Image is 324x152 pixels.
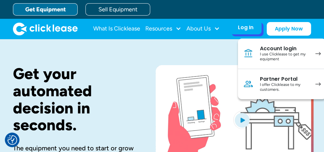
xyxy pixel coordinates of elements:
[238,24,253,31] div: Log In
[7,135,17,145] button: Consent Preferences
[260,82,309,92] div: I offer Clicklease to my customers.
[243,79,253,89] img: Person icon
[85,3,150,16] a: Sell Equipment
[243,48,253,59] img: Bank icon
[315,52,321,55] img: arrow
[7,135,17,145] img: Revisit consent button
[315,82,321,86] img: arrow
[186,22,220,35] div: About Us
[13,65,135,134] h1: Get your automated decision in seconds.
[145,22,181,35] div: Resources
[13,3,78,16] a: Get Equipment
[13,22,78,35] a: home
[260,76,309,82] div: Partner Portal
[93,22,140,35] a: What Is Clicklease
[260,52,309,62] div: I use Clicklease to get my equipment
[267,22,311,36] a: Apply Now
[260,45,309,52] div: Account login
[13,22,78,35] img: Clicklease logo
[233,111,251,129] img: Blue play button logo on a light blue circular background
